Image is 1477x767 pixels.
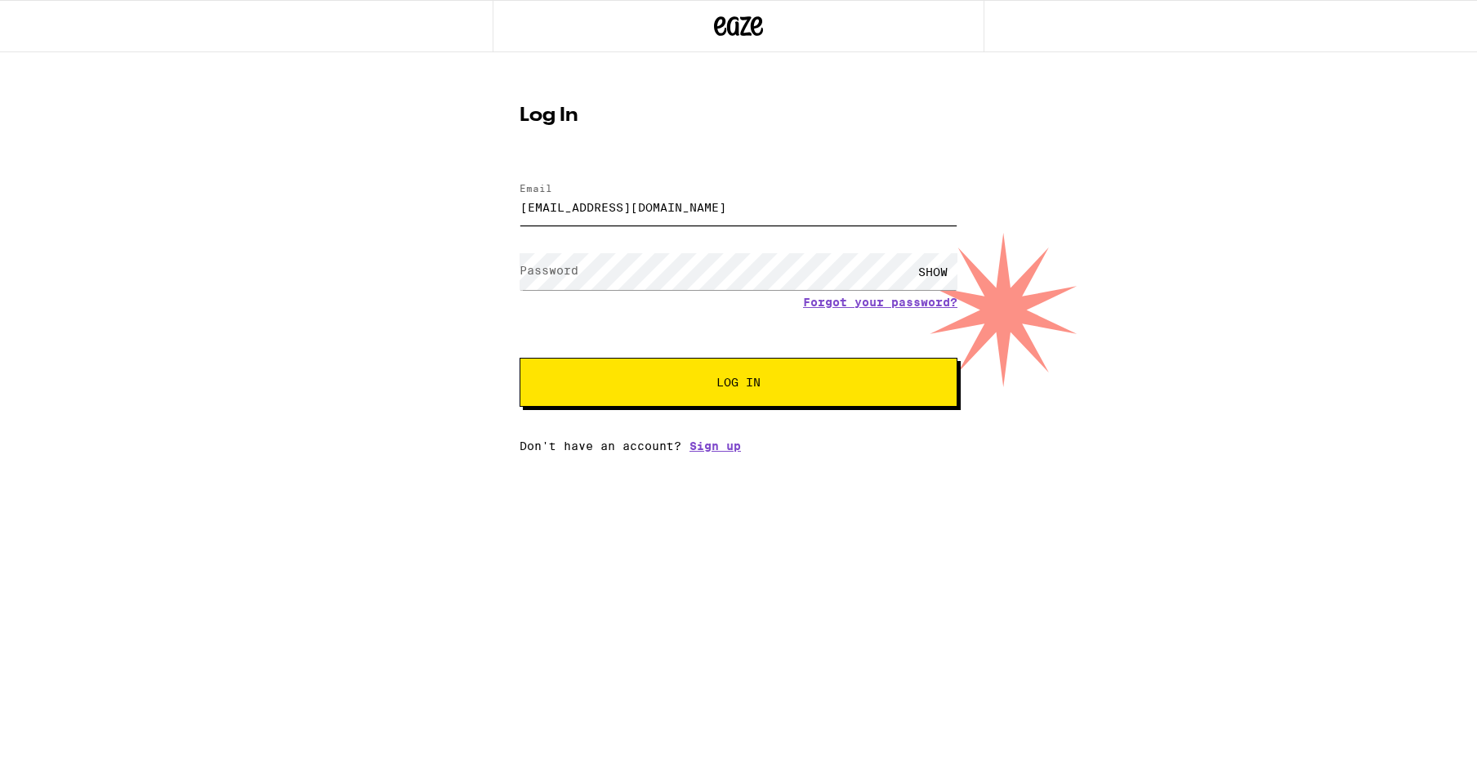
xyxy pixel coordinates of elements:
[520,183,552,194] label: Email
[520,189,957,225] input: Email
[803,296,957,309] a: Forgot your password?
[908,253,957,290] div: SHOW
[10,11,118,25] span: Hi. Need any help?
[689,439,741,453] a: Sign up
[520,358,957,407] button: Log In
[520,439,957,453] div: Don't have an account?
[520,106,957,126] h1: Log In
[520,264,578,277] label: Password
[716,377,761,388] span: Log In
